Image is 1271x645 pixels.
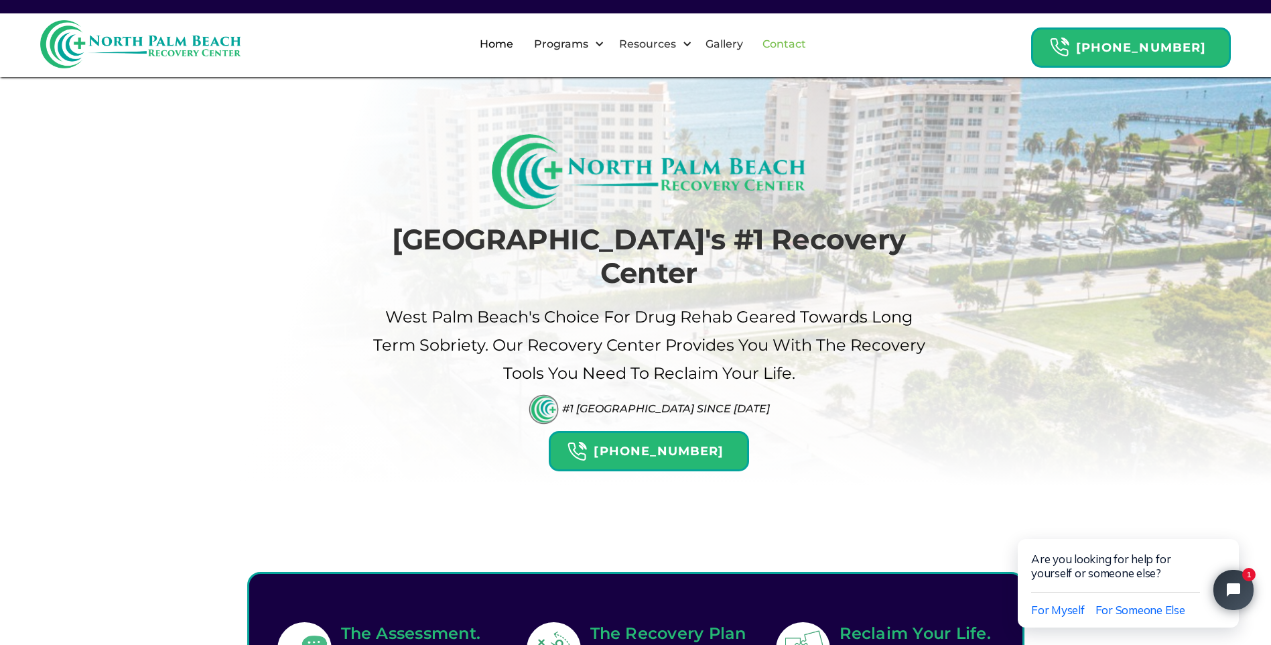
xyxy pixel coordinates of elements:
[472,23,521,66] a: Home
[608,23,695,66] div: Resources
[594,444,724,459] strong: [PHONE_NUMBER]
[1031,21,1231,68] a: Header Calendar Icons[PHONE_NUMBER]
[754,23,814,66] a: Contact
[1076,40,1206,55] strong: [PHONE_NUMBER]
[990,496,1271,645] iframe: Tidio Chat
[1049,37,1069,58] img: Header Calendar Icons
[531,36,592,52] div: Programs
[523,23,608,66] div: Programs
[371,303,927,388] p: West palm beach's Choice For drug Rehab Geared Towards Long term sobriety. Our Recovery Center pr...
[616,36,679,52] div: Resources
[371,223,927,290] h1: [GEOGRAPHIC_DATA]'s #1 Recovery Center
[562,402,770,415] div: #1 [GEOGRAPHIC_DATA] Since [DATE]
[492,134,806,209] img: North Palm Beach Recovery Logo (Rectangle)
[697,23,751,66] a: Gallery
[549,424,748,471] a: Header Calendar Icons[PHONE_NUMBER]
[567,441,587,462] img: Header Calendar Icons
